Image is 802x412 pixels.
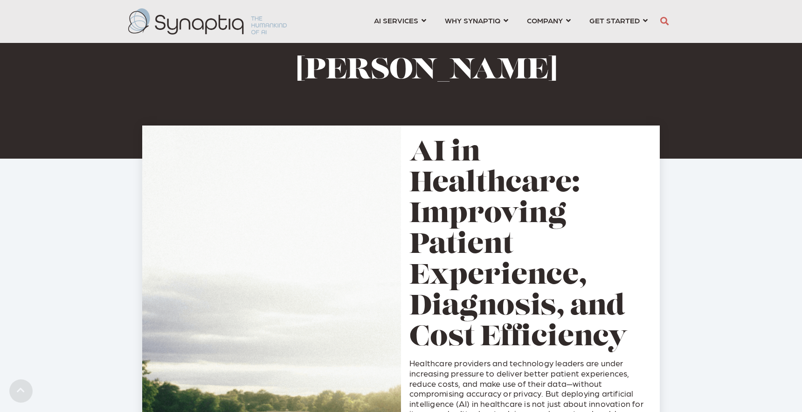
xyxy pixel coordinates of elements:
[527,14,563,27] span: COMPANY
[589,12,648,29] a: GET STARTED
[365,5,657,38] nav: menu
[589,14,640,27] span: GET STARTED
[527,12,571,29] a: COMPANY
[374,12,426,29] a: AI SERVICES
[445,12,508,29] a: WHY SYNAPTIQ
[445,14,500,27] span: WHY SYNAPTIQ
[295,56,621,87] h1: [PERSON_NAME]
[374,14,418,27] span: AI SERVICES
[409,140,628,352] a: AI in Healthcare: Improving Patient Experience, Diagnosis, and Cost Efficiency
[128,8,287,35] img: synaptiq logo-2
